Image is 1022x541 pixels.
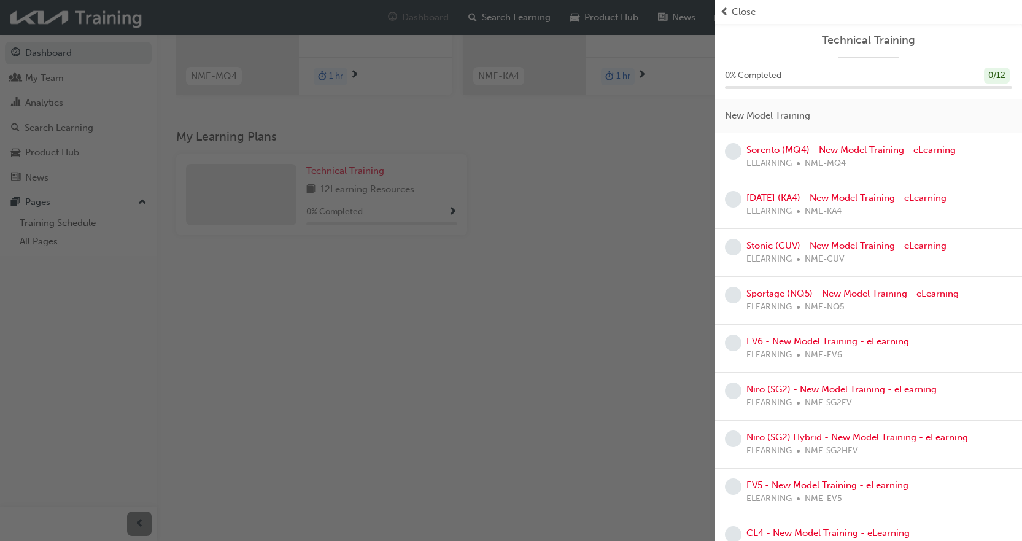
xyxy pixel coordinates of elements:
[725,191,741,208] span: learningRecordVerb_NONE-icon
[746,204,792,219] span: ELEARNING
[746,192,947,203] a: [DATE] (KA4) - New Model Training - eLearning
[805,157,846,171] span: NME-MQ4
[725,383,741,399] span: learningRecordVerb_NONE-icon
[805,204,842,219] span: NME-KA4
[725,33,1012,47] a: Technical Training
[805,444,858,458] span: NME-SG2HEV
[805,396,852,410] span: NME-SG2EV
[725,69,781,83] span: 0 % Completed
[805,300,845,314] span: NME-NQ5
[732,5,756,19] span: Close
[805,348,842,362] span: NME-EV6
[746,348,792,362] span: ELEARNING
[805,252,845,267] span: NME-CUV
[746,240,947,251] a: Stonic (CUV) - New Model Training - eLearning
[746,384,937,395] a: Niro (SG2) - New Model Training - eLearning
[746,432,968,443] a: Niro (SG2) Hybrid - New Model Training - eLearning
[746,480,908,491] a: EV5 - New Model Training - eLearning
[720,5,1017,19] button: prev-iconClose
[984,68,1010,84] div: 0 / 12
[725,478,741,495] span: learningRecordVerb_NONE-icon
[746,527,910,539] a: CL4 - New Model Training - eLearning
[746,396,792,410] span: ELEARNING
[725,430,741,447] span: learningRecordVerb_NONE-icon
[746,144,956,155] a: Sorento (MQ4) - New Model Training - eLearning
[720,5,729,19] span: prev-icon
[725,239,741,255] span: learningRecordVerb_NONE-icon
[725,335,741,351] span: learningRecordVerb_NONE-icon
[746,300,792,314] span: ELEARNING
[746,252,792,267] span: ELEARNING
[746,288,959,299] a: Sportage (NQ5) - New Model Training - eLearning
[746,336,909,347] a: EV6 - New Model Training - eLearning
[725,287,741,303] span: learningRecordVerb_NONE-icon
[746,157,792,171] span: ELEARNING
[725,109,810,123] span: New Model Training
[805,492,842,506] span: NME-EV5
[725,143,741,160] span: learningRecordVerb_NONE-icon
[746,444,792,458] span: ELEARNING
[746,492,792,506] span: ELEARNING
